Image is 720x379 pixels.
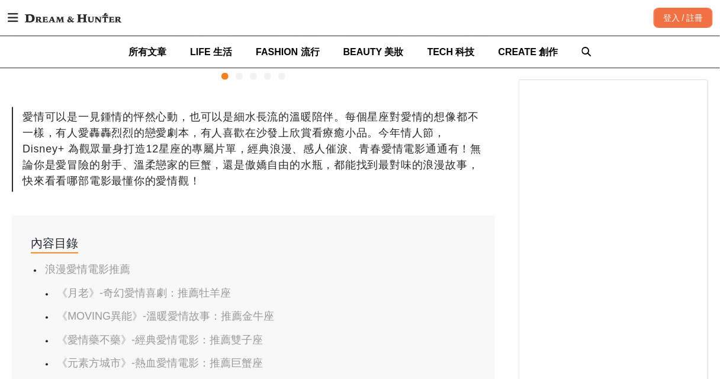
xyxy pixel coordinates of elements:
[57,310,274,322] a: 《MOVING異能》-溫暖愛情故事：推薦金牛座
[31,234,78,253] div: 內容目錄
[190,47,232,57] span: LIFE 生活
[343,47,404,57] span: BEAUTY 美妝
[499,47,558,57] span: CREATE 創作
[128,47,166,57] span: 所有文章
[190,36,232,68] a: LIFE 生活
[57,334,263,346] a: 《愛情藥不藥》-經典愛情電影：推薦雙子座
[57,287,231,299] a: 《月老》-奇幻愛情喜劇：推薦牡羊座
[256,36,320,68] a: FASHION 流行
[654,8,713,28] div: 登入 / 註冊
[128,36,166,68] a: 所有文章
[12,107,495,192] div: 愛情可以是一見鍾情的怦然心動，也可以是細水長流的溫暖陪伴。每個星座對愛情的想像都不一樣，有人愛轟轟烈烈的戀愛劇本，有人喜歡在沙發上欣賞看療癒小品。今年情人節，Disney+ 為觀眾量身打造12星...
[256,47,320,57] span: FASHION 流行
[57,357,263,369] a: 《元素方城市》-熱血愛情電影：推薦巨蟹座
[427,36,475,68] a: TECH 科技
[343,36,404,68] a: BEAUTY 美妝
[499,36,558,68] a: CREATE 創作
[19,7,127,28] img: Dream & Hunter
[45,263,130,275] a: 浪漫愛情電影推薦
[427,47,475,57] span: TECH 科技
